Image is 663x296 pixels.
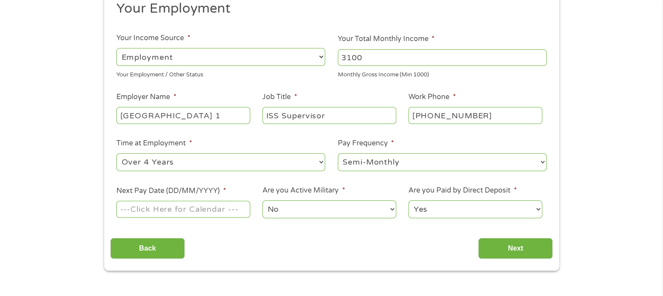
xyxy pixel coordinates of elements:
input: Next [478,238,553,259]
div: Monthly Gross Income (Min 1000) [338,68,547,79]
label: Are you Paid by Direct Deposit [408,186,517,195]
input: ---Click Here for Calendar --- [116,201,250,217]
label: Next Pay Date (DD/MM/YYYY) [116,186,226,196]
input: Cashier [262,107,396,124]
div: Your Employment / Other Status [116,68,325,79]
input: (231) 754-4010 [408,107,542,124]
input: 1800 [338,49,547,66]
label: Your Total Monthly Income [338,34,435,44]
label: Your Income Source [116,34,190,43]
label: Work Phone [408,93,456,102]
label: Are you Active Military [262,186,345,195]
label: Job Title [262,93,297,102]
label: Time at Employment [116,139,192,148]
label: Pay Frequency [338,139,394,148]
label: Employer Name [116,93,176,102]
input: Back [110,238,185,259]
input: Walmart [116,107,250,124]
